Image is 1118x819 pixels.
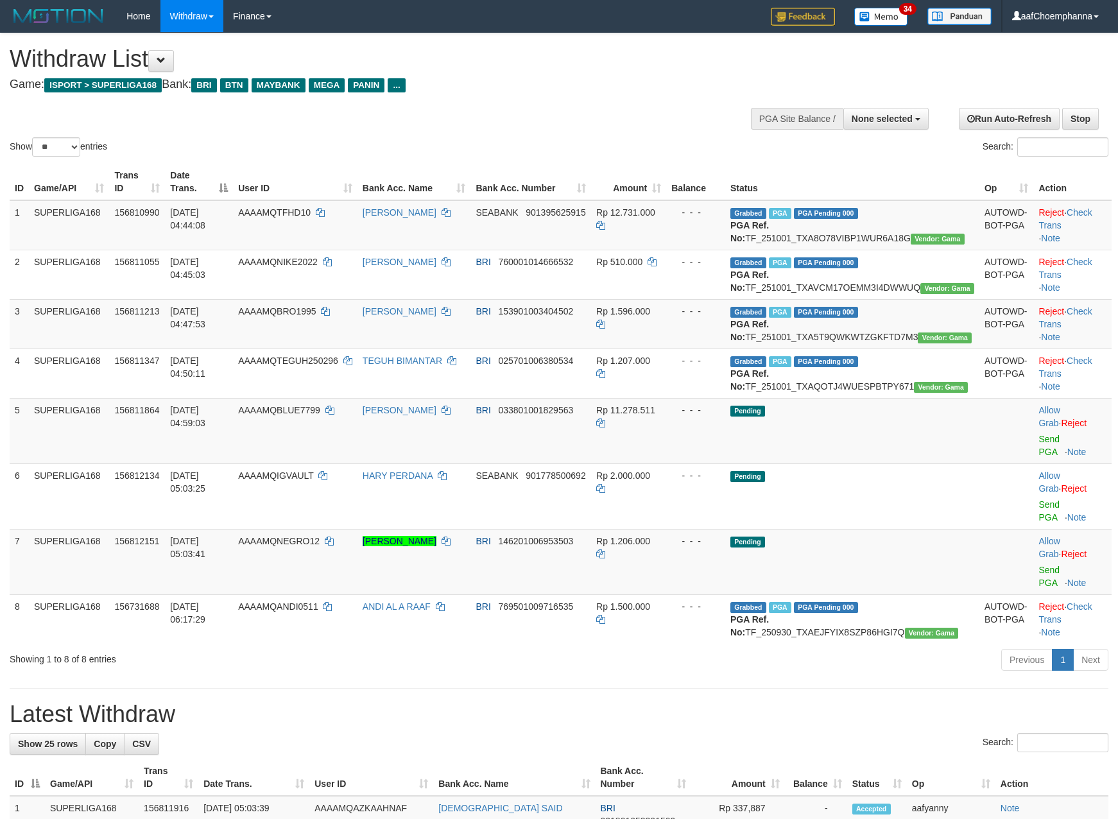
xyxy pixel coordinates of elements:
[1061,418,1087,428] a: Reject
[10,250,29,299] td: 2
[771,8,835,26] img: Feedback.jpg
[730,368,769,392] b: PGA Ref. No:
[671,535,720,547] div: - - -
[170,601,205,625] span: [DATE] 06:17:29
[238,405,320,415] span: AAAAMQBLUE7799
[1033,349,1112,398] td: · ·
[596,405,655,415] span: Rp 11.278.511
[1033,200,1112,250] td: · ·
[794,208,858,219] span: PGA Pending
[252,78,305,92] span: MAYBANK
[730,614,769,637] b: PGA Ref. No:
[979,250,1034,299] td: AUTOWD-BOT-PGA
[725,349,979,398] td: TF_251001_TXAQOTJ4WUESPBTPY671
[596,759,691,796] th: Bank Acc. Number: activate to sort column ascending
[10,78,732,91] h4: Game: Bank:
[198,759,309,796] th: Date Trans.: activate to sort column ascending
[914,382,968,393] span: Vendor URL: https://trx31.1velocity.biz
[1062,108,1099,130] a: Stop
[1001,649,1053,671] a: Previous
[794,602,858,613] span: PGA Pending
[1038,405,1060,428] a: Allow Grab
[691,759,785,796] th: Amount: activate to sort column ascending
[1033,594,1112,644] td: · ·
[476,306,490,316] span: BRI
[852,114,913,124] span: None selected
[730,471,765,482] span: Pending
[357,164,471,200] th: Bank Acc. Name: activate to sort column ascending
[1038,356,1064,366] a: Reject
[498,356,573,366] span: Copy 025701006380534 to clipboard
[769,307,791,318] span: Marked by aafromsomean
[794,307,858,318] span: PGA Pending
[114,470,159,481] span: 156812134
[238,207,311,218] span: AAAAMQTFHD10
[1038,257,1092,280] a: Check Trans
[1033,164,1112,200] th: Action
[730,208,766,219] span: Grabbed
[596,601,650,612] span: Rp 1.500.000
[363,601,431,612] a: ANDI AL A RAAF
[114,207,159,218] span: 156810990
[498,405,573,415] span: Copy 033801001829563 to clipboard
[309,759,433,796] th: User ID: activate to sort column ascending
[238,306,316,316] span: AAAAMQBRO1995
[794,356,858,367] span: PGA Pending
[233,164,357,200] th: User ID: activate to sort column ascending
[10,200,29,250] td: 1
[1041,332,1060,342] a: Note
[170,356,205,379] span: [DATE] 04:50:11
[114,405,159,415] span: 156811864
[10,299,29,349] td: 3
[1038,405,1061,428] span: ·
[843,108,929,130] button: None selected
[1041,627,1060,637] a: Note
[114,601,159,612] span: 156731688
[671,469,720,482] div: - - -
[591,164,666,200] th: Amount: activate to sort column ascending
[596,356,650,366] span: Rp 1.207.000
[725,200,979,250] td: TF_251001_TXA8O78VIBP1WUR6A18G
[363,207,436,218] a: [PERSON_NAME]
[730,220,769,243] b: PGA Ref. No:
[476,601,490,612] span: BRI
[601,803,615,813] span: BRI
[979,299,1034,349] td: AUTOWD-BOT-PGA
[1067,512,1087,522] a: Note
[979,594,1034,644] td: AUTOWD-BOT-PGA
[1038,470,1061,494] span: ·
[476,257,490,267] span: BRI
[769,356,791,367] span: Marked by aafromsomean
[433,759,595,796] th: Bank Acc. Name: activate to sort column ascending
[730,319,769,342] b: PGA Ref. No:
[348,78,384,92] span: PANIN
[526,207,585,218] span: Copy 901395625915 to clipboard
[730,602,766,613] span: Grabbed
[1017,137,1108,157] input: Search:
[238,356,338,366] span: AAAAMQTEGUH250296
[1038,601,1064,612] a: Reject
[124,733,159,755] a: CSV
[671,600,720,613] div: - - -
[29,250,109,299] td: SUPERLIGA168
[596,470,650,481] span: Rp 2.000.000
[476,207,518,218] span: SEABANK
[10,759,45,796] th: ID: activate to sort column descending
[1052,649,1074,671] a: 1
[1038,356,1092,379] a: Check Trans
[730,307,766,318] span: Grabbed
[1038,306,1064,316] a: Reject
[114,536,159,546] span: 156812151
[94,739,116,749] span: Copy
[1038,306,1092,329] a: Check Trans
[1038,257,1064,267] a: Reject
[29,529,109,594] td: SUPERLIGA168
[847,759,907,796] th: Status: activate to sort column ascending
[476,470,518,481] span: SEABANK
[730,537,765,547] span: Pending
[671,404,720,417] div: - - -
[666,164,725,200] th: Balance
[596,207,655,218] span: Rp 12.731.000
[1061,483,1087,494] a: Reject
[363,257,436,267] a: [PERSON_NAME]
